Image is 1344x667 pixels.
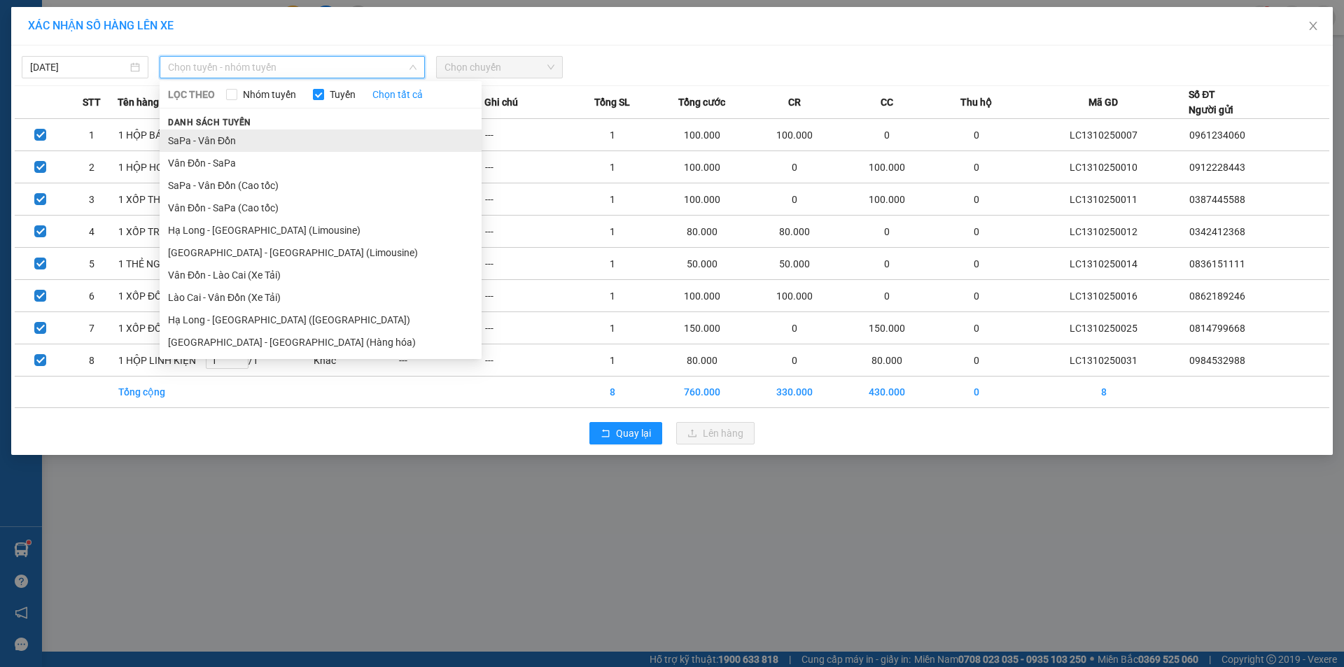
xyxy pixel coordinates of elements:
[160,116,260,129] span: Danh sách tuyến
[484,344,570,377] td: ---
[656,183,748,216] td: 100.000
[656,216,748,248] td: 80.000
[205,344,313,377] td: / 1
[118,344,205,377] td: 1 HỘP LINH KIỆN
[66,280,117,312] td: 6
[788,94,801,110] span: CR
[66,151,117,183] td: 2
[933,248,1018,280] td: 0
[1189,162,1245,173] span: 0912228443
[160,331,482,353] li: [GEOGRAPHIC_DATA] - [GEOGRAPHIC_DATA] (Hàng hóa)
[160,264,482,286] li: Vân Đồn - Lào Cai (Xe Tải)
[570,312,655,344] td: 1
[118,216,205,248] td: 1 XỐP TRỨNG
[933,377,1018,408] td: 0
[160,152,482,174] li: Vân Đồn - SaPa
[570,216,655,248] td: 1
[589,422,662,444] button: rollbackQuay lại
[118,94,159,110] span: Tên hàng
[841,216,933,248] td: 0
[748,216,841,248] td: 80.000
[30,59,127,75] input: 13/10/2025
[1308,20,1319,31] span: close
[678,94,725,110] span: Tổng cước
[1294,7,1333,46] button: Close
[656,248,748,280] td: 50.000
[570,280,655,312] td: 1
[748,151,841,183] td: 0
[570,248,655,280] td: 1
[118,183,205,216] td: 1 XỐP THITJ
[570,183,655,216] td: 1
[1189,194,1245,205] span: 0387445588
[748,119,841,151] td: 100.000
[1088,94,1118,110] span: Mã GD
[1019,377,1189,408] td: 8
[66,312,117,344] td: 7
[83,94,101,110] span: STT
[118,280,205,312] td: 1 XỐP ĐỒ ĂN
[1189,355,1245,366] span: 0984532988
[444,57,554,78] span: Chọn chuyến
[372,87,423,102] a: Chọn tất cả
[28,19,174,32] span: XÁC NHẬN SỐ HÀNG LÊN XE
[656,312,748,344] td: 150.000
[1019,248,1189,280] td: LC1310250014
[656,119,748,151] td: 100.000
[1189,258,1245,269] span: 0836151111
[66,183,117,216] td: 3
[841,183,933,216] td: 100.000
[1019,119,1189,151] td: LC1310250007
[1189,323,1245,334] span: 0814799668
[601,428,610,440] span: rollback
[748,312,841,344] td: 0
[570,344,655,377] td: 1
[118,151,205,183] td: 1 HỘP HOA
[160,309,482,331] li: Hạ Long - [GEOGRAPHIC_DATA] ([GEOGRAPHIC_DATA])
[168,87,215,102] span: LỌC THEO
[1019,216,1189,248] td: LC1310250012
[66,248,117,280] td: 5
[841,344,933,377] td: 80.000
[933,312,1018,344] td: 0
[1189,290,1245,302] span: 0862189246
[484,119,570,151] td: ---
[841,312,933,344] td: 150.000
[484,280,570,312] td: ---
[66,216,117,248] td: 4
[841,119,933,151] td: 0
[1019,151,1189,183] td: LC1310250010
[656,344,748,377] td: 80.000
[1189,87,1233,118] div: Số ĐT Người gửi
[484,183,570,216] td: ---
[656,280,748,312] td: 100.000
[484,248,570,280] td: ---
[594,94,630,110] span: Tổng SL
[676,422,755,444] button: uploadLên hàng
[160,219,482,241] li: Hạ Long - [GEOGRAPHIC_DATA] (Limousine)
[1189,226,1245,237] span: 0342412368
[1019,183,1189,216] td: LC1310250011
[656,377,748,408] td: 760.000
[66,344,117,377] td: 8
[1019,280,1189,312] td: LC1310250016
[748,280,841,312] td: 100.000
[748,344,841,377] td: 0
[118,377,205,408] td: Tổng cộng
[570,151,655,183] td: 1
[933,183,1018,216] td: 0
[160,286,482,309] li: Lào Cai - Vân Đồn (Xe Tải)
[484,312,570,344] td: ---
[748,377,841,408] td: 330.000
[1019,344,1189,377] td: LC1310250031
[118,119,205,151] td: 1 HỘP BÁNH
[933,119,1018,151] td: 0
[933,280,1018,312] td: 0
[748,183,841,216] td: 0
[324,87,361,102] span: Tuyến
[409,63,417,71] span: down
[960,94,992,110] span: Thu hộ
[118,248,205,280] td: 1 THẺ NGÂN HÀNG
[160,241,482,264] li: [GEOGRAPHIC_DATA] - [GEOGRAPHIC_DATA] (Limousine)
[66,119,117,151] td: 1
